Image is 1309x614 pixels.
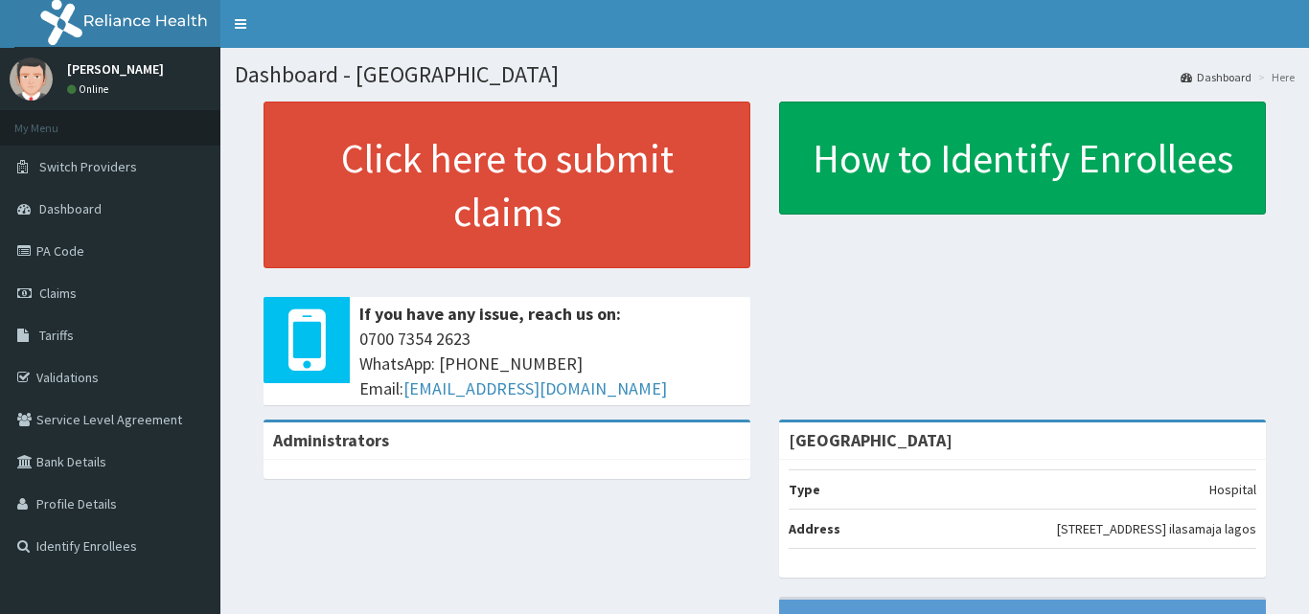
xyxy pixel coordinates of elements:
span: Tariffs [39,327,74,344]
span: Dashboard [39,200,102,217]
span: Switch Providers [39,158,137,175]
b: Address [789,520,840,537]
span: Claims [39,284,77,302]
b: If you have any issue, reach us on: [359,303,621,325]
p: [PERSON_NAME] [67,62,164,76]
a: [EMAIL_ADDRESS][DOMAIN_NAME] [403,377,667,399]
b: Type [789,481,820,498]
a: How to Identify Enrollees [779,102,1266,215]
a: Online [67,82,113,96]
strong: [GEOGRAPHIC_DATA] [789,429,953,451]
li: Here [1253,69,1295,85]
h1: Dashboard - [GEOGRAPHIC_DATA] [235,62,1295,87]
b: Administrators [273,429,389,451]
img: User Image [10,57,53,101]
p: [STREET_ADDRESS] ilasamaja lagos [1057,519,1256,538]
a: Dashboard [1181,69,1252,85]
span: 0700 7354 2623 WhatsApp: [PHONE_NUMBER] Email: [359,327,741,400]
p: Hospital [1209,480,1256,499]
a: Click here to submit claims [264,102,750,268]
